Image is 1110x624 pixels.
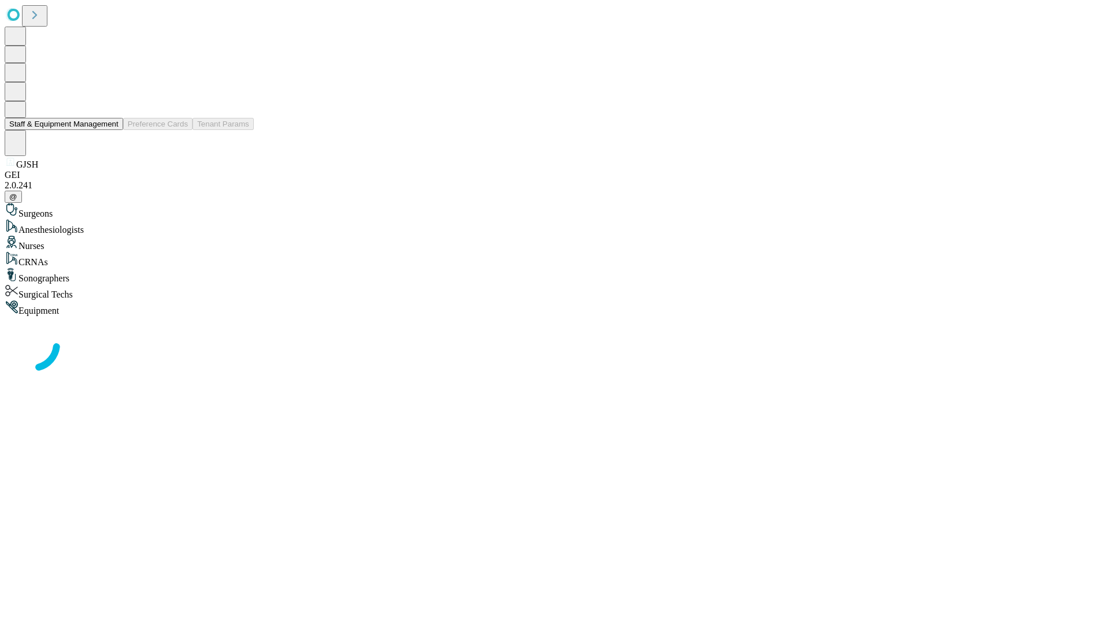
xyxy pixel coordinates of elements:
[9,192,17,201] span: @
[5,191,22,203] button: @
[193,118,254,130] button: Tenant Params
[5,268,1105,284] div: Sonographers
[5,300,1105,316] div: Equipment
[5,203,1105,219] div: Surgeons
[5,284,1105,300] div: Surgical Techs
[5,251,1105,268] div: CRNAs
[5,118,123,130] button: Staff & Equipment Management
[5,180,1105,191] div: 2.0.241
[5,219,1105,235] div: Anesthesiologists
[5,235,1105,251] div: Nurses
[123,118,193,130] button: Preference Cards
[5,170,1105,180] div: GEI
[16,159,38,169] span: GJSH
